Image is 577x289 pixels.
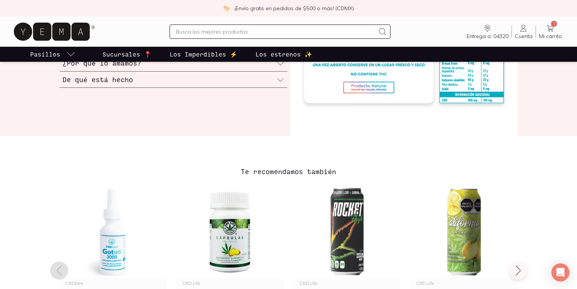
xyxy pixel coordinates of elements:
[30,50,60,59] p: Pasillos
[515,33,533,40] span: Cuenta
[539,33,562,40] span: Mi carrito
[551,21,557,27] span: 2
[176,27,375,36] input: Busca los mejores productos
[63,75,133,84] h3: De qué está hecho
[223,5,230,12] img: check
[254,47,314,62] a: Los estrenos ✨
[59,167,518,176] h3: Te recomendamos también
[512,24,536,40] a: Cuenta
[416,281,512,286] div: CBD Life
[176,185,284,278] img: frente
[256,50,312,59] p: Los estrenos ✨
[410,185,518,278] img: Limonada con CBD
[536,24,565,40] a: 2Mi carrito
[103,50,152,59] p: Sucursales 📍
[168,47,239,62] a: Los Imperdibles ⚡️
[234,5,354,12] p: ¡Envío gratis en pedidos de $500 o más! (CDMX)
[467,33,508,40] span: Entrega a: 04320
[29,47,77,62] a: pasillo-todos-link
[464,24,511,40] a: Entrega a: 04320
[59,185,167,278] img: Aceite Sublingual CBD Goties 3000mg - 30ml (100mg/1ml de tintura)
[551,263,569,281] div: Open Intercom Messenger
[63,58,141,68] h3: ¿Por qué lo amamos?
[293,185,401,278] img: Bebida energizante con CBD
[299,281,395,286] div: CBD Life
[101,47,153,62] a: Sucursales 📍
[182,281,278,286] div: CBD Life
[65,281,161,286] div: CBDbies
[170,50,237,59] p: Los Imperdibles ⚡️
